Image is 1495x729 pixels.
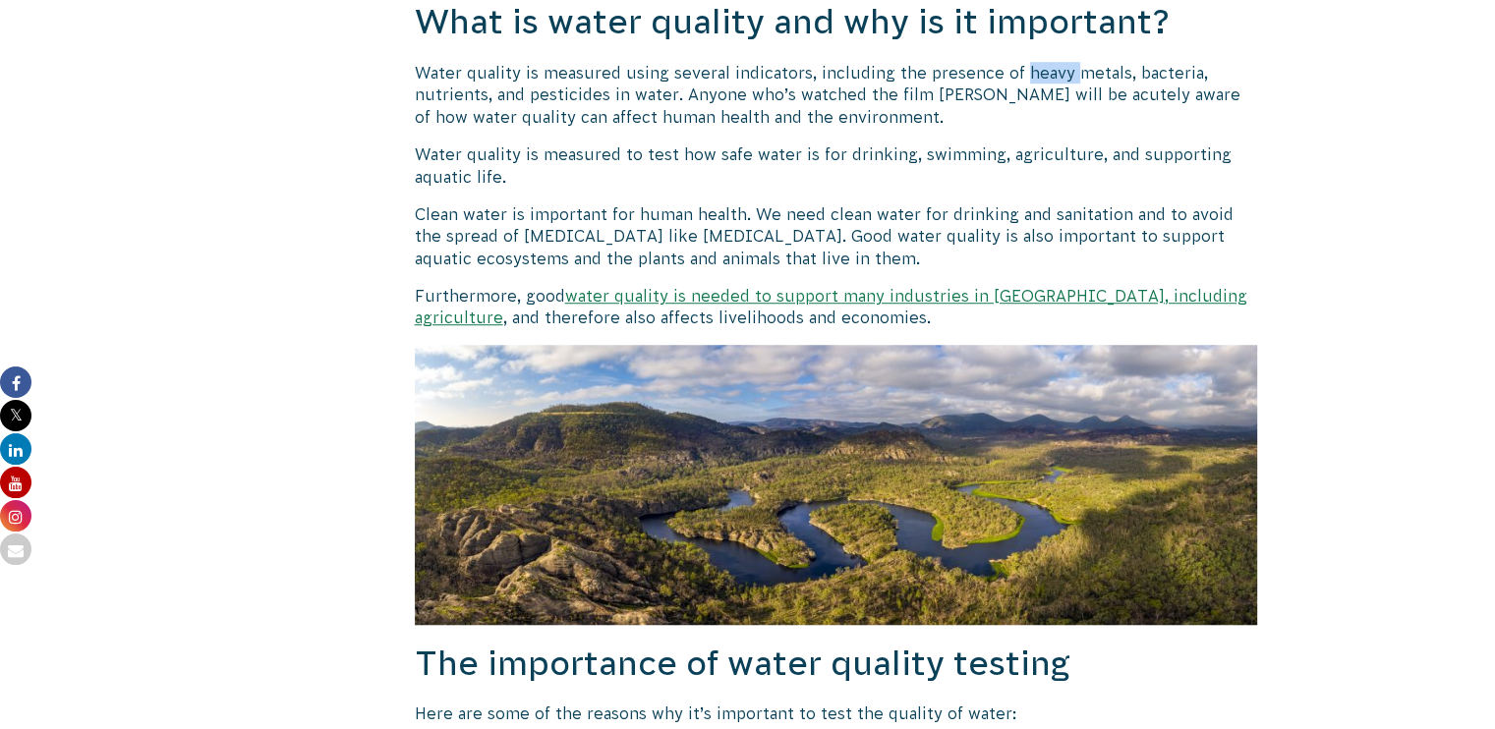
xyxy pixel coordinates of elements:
p: Furthermore, good , and therefore also affects livelihoods and economies. [415,285,1258,329]
p: Water quality is measured using several indicators, including the presence of heavy metals, bacte... [415,62,1258,128]
a: water quality is needed to support many industries in [GEOGRAPHIC_DATA], including agriculture [415,287,1247,326]
p: Clean water is important for human health. We need clean water for drinking and sanitation and to... [415,203,1258,269]
p: Water quality is measured to test how safe water is for drinking, swimming, agriculture, and supp... [415,143,1258,188]
p: Here are some of the reasons why it’s important to test the quality of water: [415,702,1258,724]
h2: The importance of water quality testing [415,641,1258,688]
